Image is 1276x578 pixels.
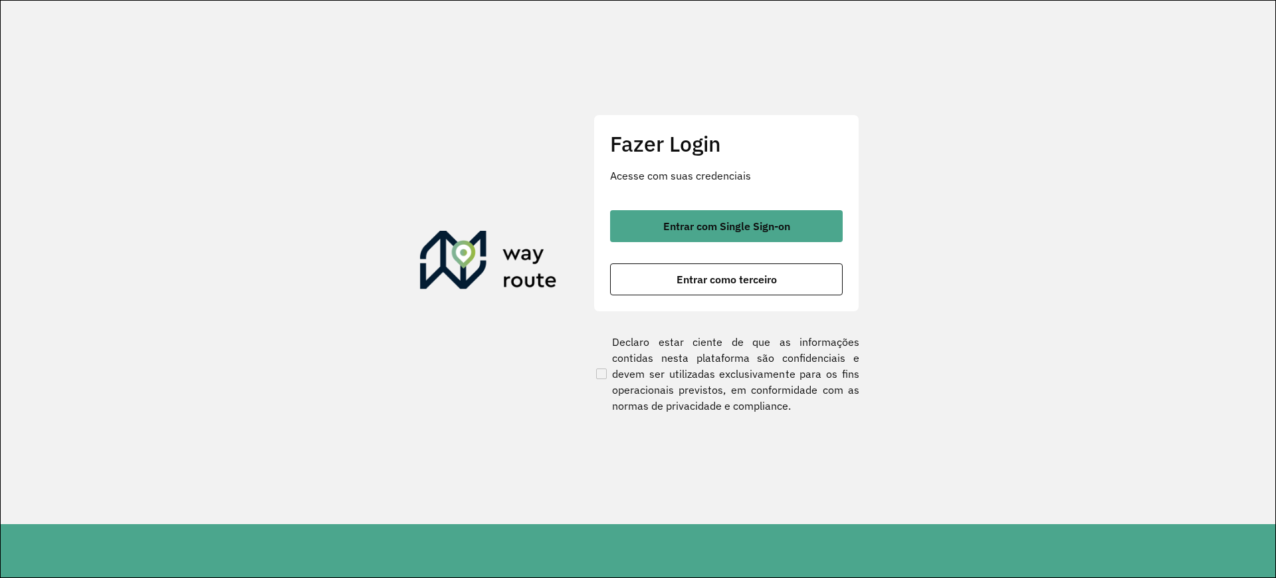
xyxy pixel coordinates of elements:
h2: Fazer Login [610,131,843,156]
button: button [610,263,843,295]
span: Entrar com Single Sign-on [663,221,790,231]
label: Declaro estar ciente de que as informações contidas nesta plataforma são confidenciais e devem se... [593,334,859,414]
img: Roteirizador AmbevTech [420,231,557,295]
span: Entrar como terceiro [677,274,777,285]
button: button [610,210,843,242]
p: Acesse com suas credenciais [610,168,843,184]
